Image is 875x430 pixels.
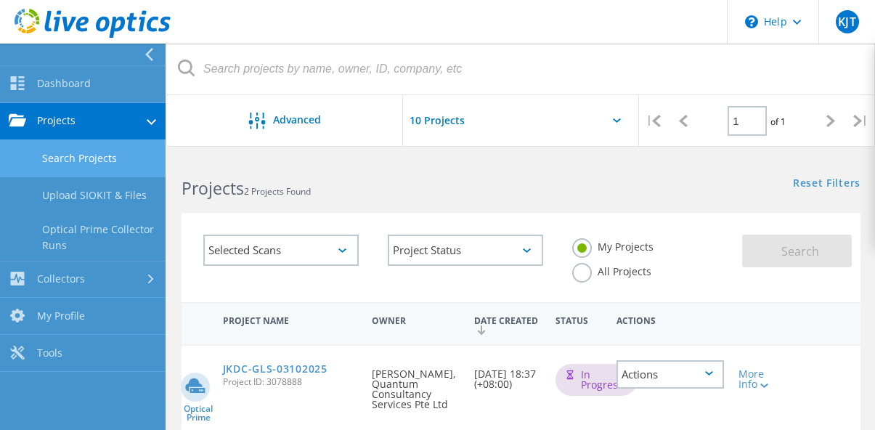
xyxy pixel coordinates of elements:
div: [DATE] 18:37 (+08:00) [467,346,548,404]
span: Project ID: 3078888 [223,378,358,386]
div: Owner [365,306,466,333]
div: Project Status [388,235,543,266]
a: JKDC-GLS-03102025 [223,364,327,374]
label: All Projects [572,263,651,277]
span: Advanced [273,115,321,125]
div: Project Name [216,306,365,333]
b: Projects [182,177,244,200]
div: Actions [616,360,724,389]
span: of 1 [770,115,786,128]
div: | [845,95,875,147]
span: KJT [838,16,855,28]
button: Search [742,235,852,267]
a: Reset Filters [793,178,860,190]
div: | [639,95,669,147]
svg: \n [745,15,758,28]
label: My Projects [572,238,654,252]
div: Actions [609,306,731,333]
a: Live Optics Dashboard [15,31,171,41]
div: In Progress [555,364,638,396]
span: 2 Projects Found [244,185,311,198]
div: Date Created [467,306,548,342]
span: Search [781,243,819,259]
div: [PERSON_NAME], Quantum Consultancy Services Pte Ltd [365,346,466,424]
div: More Info [738,369,778,389]
div: Status [548,306,609,333]
div: Selected Scans [203,235,359,266]
span: Optical Prime [182,405,216,422]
